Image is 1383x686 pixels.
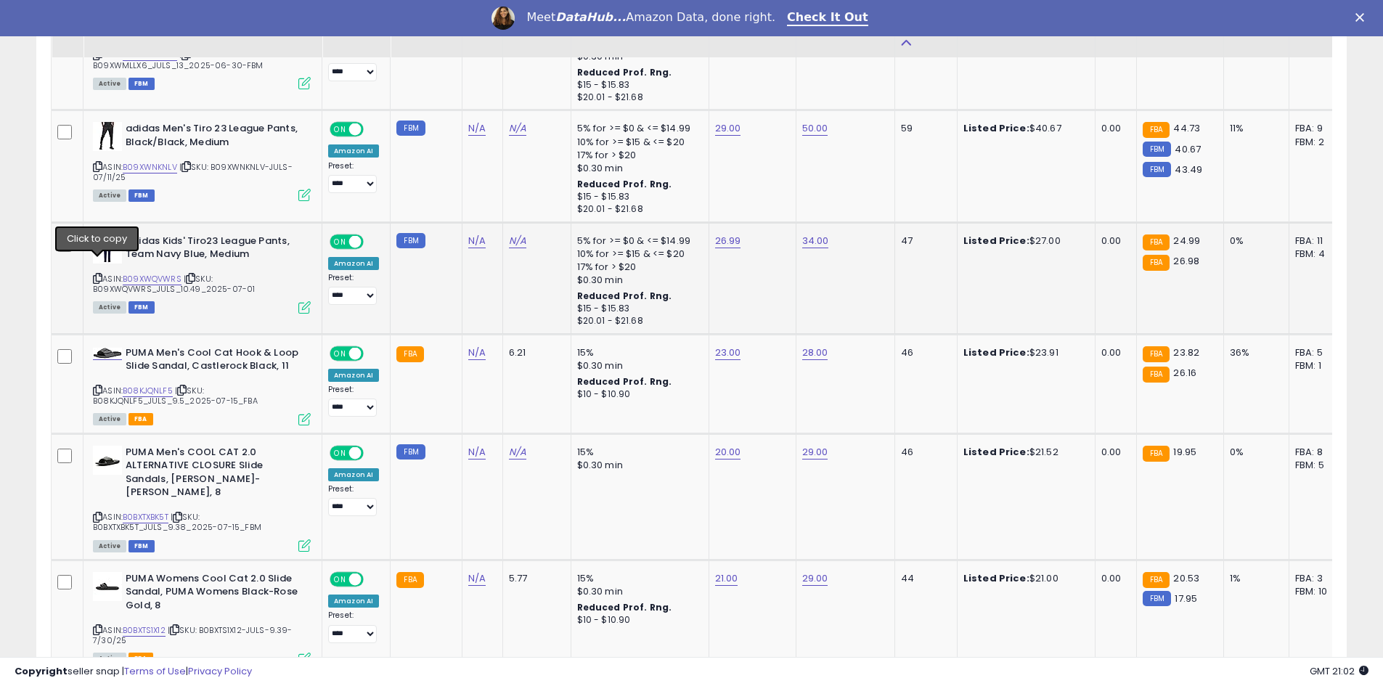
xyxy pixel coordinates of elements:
[577,601,672,613] b: Reduced Prof. Rng.
[901,446,946,459] div: 46
[93,78,126,90] span: All listings currently available for purchase on Amazon
[93,624,293,646] span: | SKU: B0BXTS1X12-JULS-9.39-7/30/25
[963,572,1084,585] div: $21.00
[126,234,302,265] b: adidas Kids' Tiro23 League Pants, Team Navy Blue, Medium
[1295,572,1343,585] div: FBA: 3
[1230,346,1278,359] div: 36%
[1295,359,1343,372] div: FBM: 1
[577,162,698,175] div: $0.30 min
[802,346,828,360] a: 28.00
[328,49,379,81] div: Preset:
[362,347,385,359] span: OFF
[396,233,425,248] small: FBM
[577,303,698,315] div: $15 - $15.83
[715,571,738,586] a: 21.00
[362,123,385,136] span: OFF
[396,121,425,136] small: FBM
[901,346,946,359] div: 46
[802,571,828,586] a: 29.00
[468,234,486,248] a: N/A
[126,446,302,503] b: PUMA Men's COOL CAT 2.0 ALTERNATIVE CLOSURE Slide Sandals, [PERSON_NAME]-[PERSON_NAME], 8
[577,248,698,261] div: 10% for >= $15 & <= $20
[577,274,698,287] div: $0.30 min
[1173,346,1199,359] span: 23.82
[362,235,385,248] span: OFF
[1143,446,1170,462] small: FBA
[1175,142,1201,156] span: 40.67
[1230,572,1278,585] div: 1%
[93,49,264,70] span: | SKU: B09XWMLLX6_JULS_13_2025-06-30-FBM
[1101,122,1125,135] div: 0.00
[93,161,293,183] span: | SKU: B09XWNKNLV-JULS-07/11/25
[1295,248,1343,261] div: FBM: 4
[1101,446,1125,459] div: 0.00
[328,273,379,306] div: Preset:
[123,161,177,173] a: B09XWNKNLV
[577,572,698,585] div: 15%
[509,346,560,359] div: 6.21
[526,10,775,25] div: Meet Amazon Data, done right.
[1310,664,1368,678] span: 2025-09-6 21:02 GMT
[577,234,698,248] div: 5% for >= $0 & <= $14.99
[468,445,486,460] a: N/A
[1355,13,1370,22] div: Close
[1101,572,1125,585] div: 0.00
[123,624,166,637] a: B0BXTS1X12
[555,10,626,24] i: DataHub...
[128,78,155,90] span: FBM
[577,136,698,149] div: 10% for >= $15 & <= $20
[715,234,741,248] a: 26.99
[1295,585,1343,598] div: FBM: 10
[328,161,379,194] div: Preset:
[328,369,379,382] div: Amazon AI
[491,7,515,30] img: Profile image for Georgie
[331,573,349,586] span: ON
[93,273,255,295] span: | SKU: B09XWQVWRS_JULS_10.49_2025-07-01
[328,385,379,417] div: Preset:
[802,121,828,136] a: 50.00
[93,572,311,663] div: ASIN:
[123,511,168,523] a: B0BXTXBK5T
[577,315,698,327] div: $20.01 - $21.68
[15,665,252,679] div: seller snap | |
[396,346,423,362] small: FBA
[126,346,302,377] b: PUMA Men's Cool Cat Hook & Loop Slide Sandal, Castlerock Black, 11
[577,346,698,359] div: 15%
[93,446,122,475] img: 31rGx2QNcGL._SL40_.jpg
[577,261,698,274] div: 17% for > $20
[1175,163,1202,176] span: 43.49
[577,66,672,78] b: Reduced Prof. Rng.
[468,121,486,136] a: N/A
[93,189,126,202] span: All listings currently available for purchase on Amazon
[328,468,379,481] div: Amazon AI
[963,571,1029,585] b: Listed Price:
[963,122,1084,135] div: $40.67
[577,79,698,91] div: $15 - $15.83
[715,445,741,460] a: 20.00
[577,290,672,302] b: Reduced Prof. Rng.
[468,571,486,586] a: N/A
[128,540,155,552] span: FBM
[93,540,126,552] span: All listings currently available for purchase on Amazon
[963,234,1084,248] div: $27.00
[362,573,385,586] span: OFF
[1143,591,1171,606] small: FBM
[963,121,1029,135] b: Listed Price:
[963,234,1029,248] b: Listed Price:
[1143,572,1170,588] small: FBA
[1143,346,1170,362] small: FBA
[328,595,379,608] div: Amazon AI
[124,664,186,678] a: Terms of Use
[577,122,698,135] div: 5% for >= $0 & <= $14.99
[509,234,526,248] a: N/A
[1230,446,1278,459] div: 0%
[577,149,698,162] div: 17% for > $20
[93,511,261,533] span: | SKU: B0BXTXBK5T_JULS_9.38_2025-07-15_FBM
[577,91,698,104] div: $20.01 - $21.68
[1295,459,1343,472] div: FBM: 5
[1101,234,1125,248] div: 0.00
[1173,445,1196,459] span: 19.95
[1230,122,1278,135] div: 11%
[1143,162,1171,177] small: FBM
[93,348,122,359] img: 31kmFJhuIjL._SL40_.jpg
